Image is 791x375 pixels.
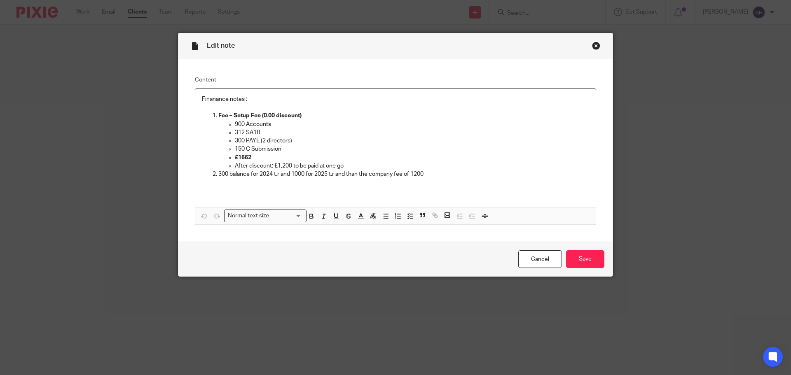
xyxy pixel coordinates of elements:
[518,250,562,268] a: Cancel
[235,155,251,161] strong: £1662
[207,42,235,49] span: Edit note
[235,120,589,128] p: 900 Accounts
[218,170,589,178] p: 300 balance for 2024 t.r and 1000 for 2025 t.r and than the company fee of 1200
[235,128,589,137] p: 312 SA1R
[566,250,604,268] input: Save
[195,76,596,84] label: Content
[235,137,589,145] p: 300 PAYE (2 directors)
[224,210,307,222] div: Search for option
[235,162,589,170] p: After discount: £1,200 to be paid at one go
[272,212,302,220] input: Search for option
[235,145,589,153] p: 150 C Submission
[218,113,302,119] strong: Fee – Setup Fee (0.00 discount)
[202,95,589,103] p: Finanance notes :
[226,212,271,220] span: Normal text size
[592,42,600,50] div: Close this dialog window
